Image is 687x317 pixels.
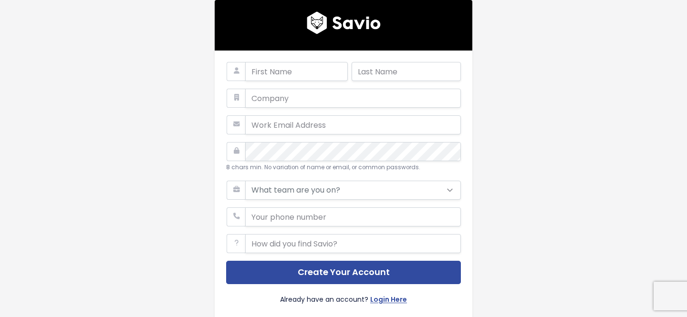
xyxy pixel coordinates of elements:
[370,294,407,307] a: Login Here
[226,164,420,171] small: 8 chars min. No variation of name or email, or common passwords.
[245,89,461,108] input: Company
[226,284,461,307] div: Already have an account?
[245,207,461,226] input: Your phone number
[226,261,461,284] button: Create Your Account
[307,11,381,34] img: logo600x187.a314fd40982d.png
[352,62,461,81] input: Last Name
[245,62,348,81] input: First Name
[245,115,461,134] input: Work Email Address
[245,234,461,253] input: How did you find Savio?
